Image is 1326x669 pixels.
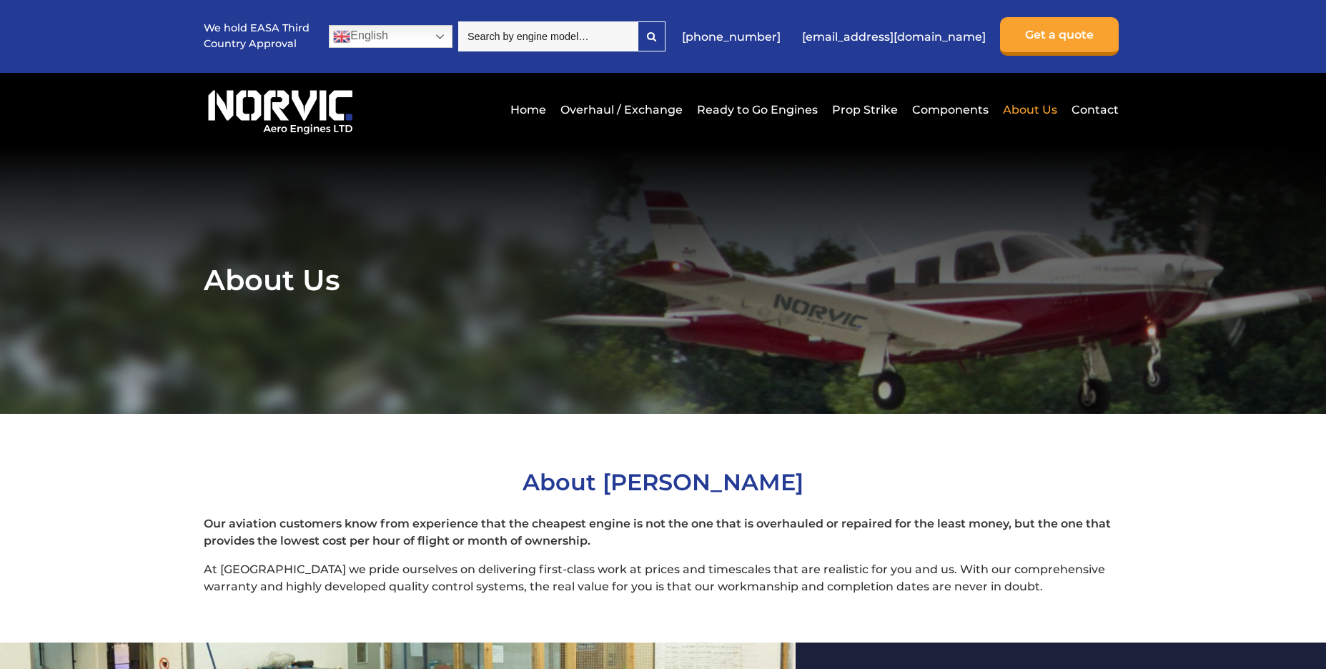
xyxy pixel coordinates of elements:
img: en [333,28,350,45]
a: [PHONE_NUMBER] [675,19,788,54]
strong: Our aviation customers know from experience that the cheapest engine is not the one that is overh... [204,517,1111,547]
a: Overhaul / Exchange [557,92,686,127]
span: About [PERSON_NAME] [523,468,803,496]
h1: About Us [204,262,1122,297]
a: [EMAIL_ADDRESS][DOMAIN_NAME] [795,19,993,54]
a: English [329,25,452,48]
a: Contact [1068,92,1119,127]
input: Search by engine model… [458,21,638,51]
a: Components [909,92,992,127]
a: About Us [999,92,1061,127]
a: Prop Strike [828,92,901,127]
p: We hold EASA Third Country Approval [204,21,311,51]
img: Norvic Aero Engines logo [204,84,357,135]
a: Home [507,92,550,127]
p: At [GEOGRAPHIC_DATA] we pride ourselves on delivering first-class work at prices and timescales t... [204,561,1122,595]
a: Get a quote [1000,17,1119,56]
a: Ready to Go Engines [693,92,821,127]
